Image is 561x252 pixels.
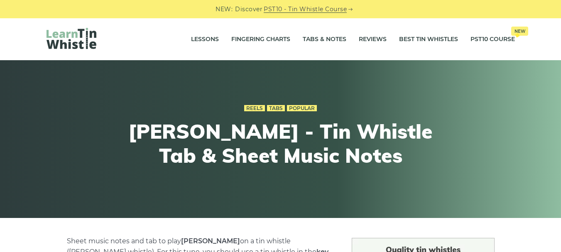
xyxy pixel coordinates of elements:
[359,29,387,50] a: Reviews
[287,105,317,112] a: Popular
[128,120,434,167] h1: [PERSON_NAME] - Tin Whistle Tab & Sheet Music Notes
[244,105,265,112] a: Reels
[47,28,96,49] img: LearnTinWhistle.com
[470,29,515,50] a: PST10 CourseNew
[399,29,458,50] a: Best Tin Whistles
[191,29,219,50] a: Lessons
[303,29,346,50] a: Tabs & Notes
[511,27,528,36] span: New
[181,237,240,245] strong: [PERSON_NAME]
[267,105,285,112] a: Tabs
[231,29,290,50] a: Fingering Charts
